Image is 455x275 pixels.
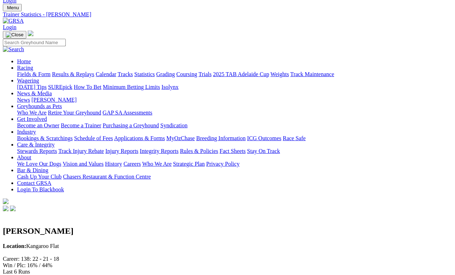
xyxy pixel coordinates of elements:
[10,206,16,211] img: twitter.svg
[52,71,94,77] a: Results & Replays
[105,161,122,167] a: History
[61,122,101,128] a: Become a Trainer
[3,206,9,211] img: facebook.svg
[17,186,64,192] a: Login To Blackbook
[58,148,104,154] a: Track Injury Rebate
[17,122,452,129] div: Get Involved
[271,71,289,77] a: Weights
[21,256,59,262] text: 138: 22 - 21 - 18
[176,71,197,77] a: Coursing
[3,46,24,53] img: Search
[17,110,47,116] a: Who We Are
[198,71,212,77] a: Trials
[196,135,246,141] a: Breeding Information
[140,148,178,154] a: Integrity Reports
[17,135,73,141] a: Bookings & Scratchings
[17,116,47,122] a: Get Involved
[3,31,26,39] button: Toggle navigation
[7,5,19,10] span: Menu
[3,226,452,236] h2: [PERSON_NAME]
[28,31,33,36] img: logo-grsa-white.png
[48,84,72,90] a: SUREpick
[17,84,47,90] a: [DATE] Tips
[134,71,155,77] a: Statistics
[17,103,62,109] a: Greyhounds as Pets
[3,18,24,24] img: GRSA
[3,243,26,249] b: Location:
[17,167,48,173] a: Bar & Dining
[103,84,160,90] a: Minimum Betting Limits
[118,71,133,77] a: Tracks
[3,256,20,262] span: Career:
[166,135,195,141] a: MyOzChase
[247,148,280,154] a: Stay On Track
[3,24,16,30] a: Login
[3,262,26,268] span: Win / Plc:
[17,135,452,142] div: Industry
[17,58,31,64] a: Home
[17,142,55,148] a: Care & Integrity
[17,161,452,167] div: About
[206,161,240,167] a: Privacy Policy
[160,122,187,128] a: Syndication
[213,71,269,77] a: 2025 TAB Adelaide Cup
[96,71,116,77] a: Calendar
[31,97,76,103] a: [PERSON_NAME]
[17,129,36,135] a: Industry
[6,32,23,38] img: Close
[17,174,452,180] div: Bar & Dining
[283,135,305,141] a: Race Safe
[74,84,102,90] a: How To Bet
[3,39,66,46] input: Search
[290,71,334,77] a: Track Maintenance
[17,97,30,103] a: News
[17,110,452,116] div: Greyhounds as Pets
[3,243,59,249] span: Kangaroo Flat
[3,199,9,204] img: logo-grsa-white.png
[173,161,205,167] a: Strategic Plan
[17,78,39,84] a: Wagering
[17,180,51,186] a: Contact GRSA
[156,71,175,77] a: Grading
[74,135,113,141] a: Schedule of Fees
[3,11,452,18] a: Trainer Statistics - [PERSON_NAME]
[17,84,452,90] div: Wagering
[142,161,172,167] a: Who We Are
[17,161,61,167] a: We Love Our Dogs
[17,148,57,154] a: Stewards Reports
[27,262,52,268] text: 16% / 44%
[103,110,152,116] a: GAP SA Assessments
[17,174,61,180] a: Cash Up Your Club
[63,161,103,167] a: Vision and Values
[17,148,452,154] div: Care & Integrity
[17,97,452,103] div: News & Media
[17,65,33,71] a: Racing
[48,110,101,116] a: Retire Your Greyhound
[17,122,59,128] a: Become an Owner
[3,269,452,275] div: Last 6 Runs
[220,148,246,154] a: Fact Sheets
[63,174,151,180] a: Chasers Restaurant & Function Centre
[17,90,52,96] a: News & Media
[3,4,22,11] button: Toggle navigation
[103,122,159,128] a: Purchasing a Greyhound
[17,154,31,160] a: About
[105,148,138,154] a: Injury Reports
[17,71,50,77] a: Fields & Form
[114,135,165,141] a: Applications & Forms
[17,71,452,78] div: Racing
[180,148,218,154] a: Rules & Policies
[247,135,281,141] a: ICG Outcomes
[123,161,141,167] a: Careers
[161,84,178,90] a: Isolynx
